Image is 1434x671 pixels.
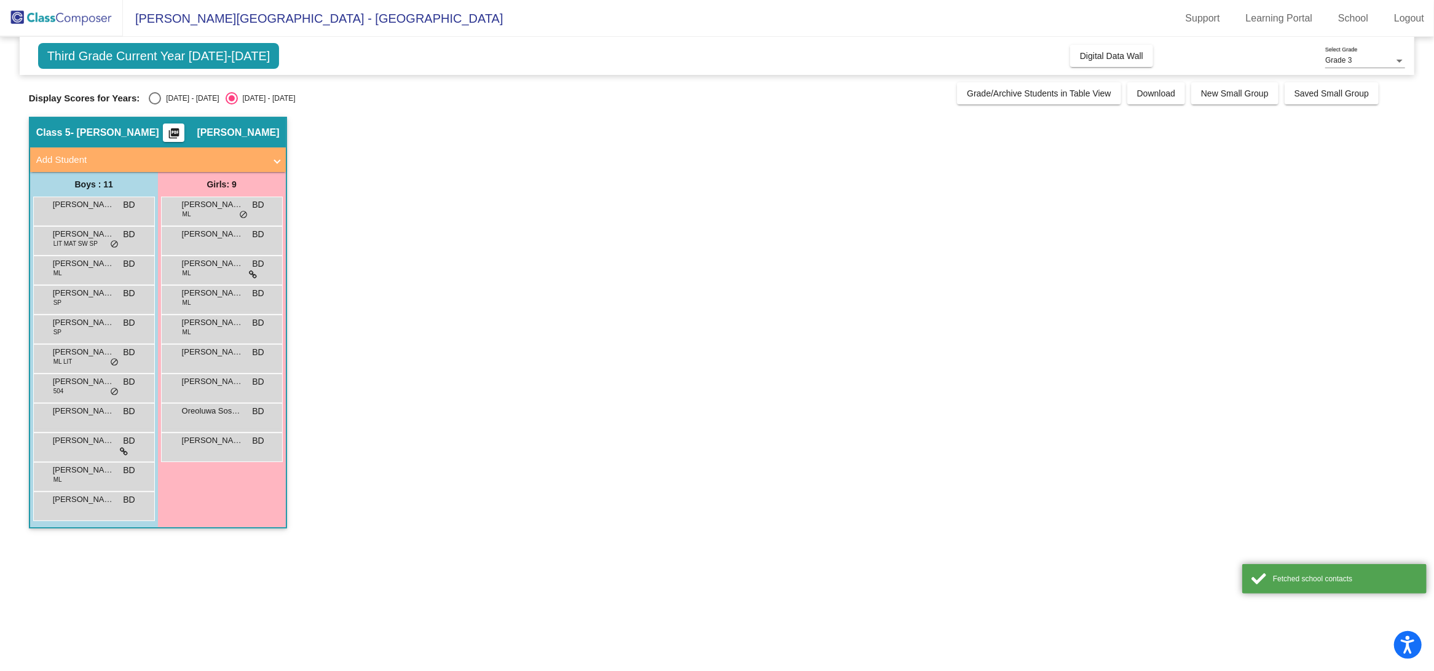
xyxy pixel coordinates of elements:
span: [PERSON_NAME] [53,257,114,270]
span: [PERSON_NAME] [53,434,114,447]
a: Logout [1384,9,1434,28]
span: ML [183,328,191,337]
span: BD [252,346,264,359]
span: [PERSON_NAME] [53,405,114,417]
span: Display Scores for Years: [29,93,140,104]
span: 504 [53,387,64,396]
span: BD [123,228,135,241]
span: [PERSON_NAME] [53,375,114,388]
a: Learning Portal [1236,9,1323,28]
a: School [1328,9,1378,28]
span: SP [53,298,61,307]
span: [PERSON_NAME] [182,316,243,329]
span: [PERSON_NAME] [53,493,114,506]
div: [DATE] - [DATE] [161,93,219,104]
span: Grade 3 [1325,56,1352,65]
span: [PERSON_NAME][GEOGRAPHIC_DATA] - [GEOGRAPHIC_DATA] [123,9,503,28]
span: SP [53,328,61,337]
span: [PERSON_NAME] [53,198,114,211]
button: Print Students Details [163,124,184,142]
span: Grade/Archive Students in Table View [967,88,1111,98]
span: [PERSON_NAME] [182,198,243,211]
a: Support [1176,9,1230,28]
span: BD [123,198,135,211]
span: BD [252,287,264,300]
button: Download [1127,82,1185,104]
span: ML [53,269,62,278]
span: BD [252,375,264,388]
div: Fetched school contacts [1273,573,1417,584]
span: [PERSON_NAME] [53,287,114,299]
span: BD [252,228,264,241]
span: ML [53,475,62,484]
span: BD [252,198,264,211]
span: [PERSON_NAME] [182,287,243,299]
mat-panel-title: Add Student [36,153,265,167]
span: BD [123,287,135,300]
div: Boys : 11 [30,172,158,197]
span: ML [183,298,191,307]
span: [PERSON_NAME] [182,228,243,240]
span: do_not_disturb_alt [239,210,248,220]
mat-expansion-panel-header: Add Student [30,147,286,172]
button: New Small Group [1191,82,1278,104]
span: BD [252,405,264,418]
span: BD [123,346,135,359]
span: [PERSON_NAME] [182,257,243,270]
span: Download [1137,88,1175,98]
span: [PERSON_NAME] [182,346,243,358]
button: Grade/Archive Students in Table View [957,82,1121,104]
span: - [PERSON_NAME] [71,127,159,139]
span: ML LIT [53,357,73,366]
button: Digital Data Wall [1070,45,1153,67]
span: ML [183,210,191,219]
span: BD [252,316,264,329]
span: [PERSON_NAME] [53,464,114,476]
span: BD [123,464,135,477]
span: BD [252,257,264,270]
span: Digital Data Wall [1080,51,1143,61]
mat-icon: picture_as_pdf [167,127,181,144]
span: BD [123,493,135,506]
span: [PERSON_NAME] [182,375,243,388]
mat-radio-group: Select an option [149,92,295,104]
div: [DATE] - [DATE] [238,93,296,104]
span: BD [123,405,135,418]
span: [PERSON_NAME] [197,127,279,139]
span: BD [123,434,135,447]
button: Saved Small Group [1285,82,1379,104]
span: [PERSON_NAME] [182,434,243,447]
div: Girls: 9 [158,172,286,197]
span: BD [123,316,135,329]
span: Class 5 [36,127,71,139]
span: BD [123,375,135,388]
span: [PERSON_NAME] [53,228,114,240]
span: do_not_disturb_alt [110,387,119,397]
span: Saved Small Group [1294,88,1369,98]
span: do_not_disturb_alt [110,240,119,249]
span: Oreoluwa Sosami [182,405,243,417]
span: LIT MAT SW SP [53,239,98,248]
span: do_not_disturb_alt [110,358,119,367]
span: New Small Group [1201,88,1269,98]
span: Third Grade Current Year [DATE]-[DATE] [38,43,280,69]
span: BD [252,434,264,447]
span: BD [123,257,135,270]
span: [PERSON_NAME] [53,346,114,358]
span: [PERSON_NAME] [53,316,114,329]
span: ML [183,269,191,278]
